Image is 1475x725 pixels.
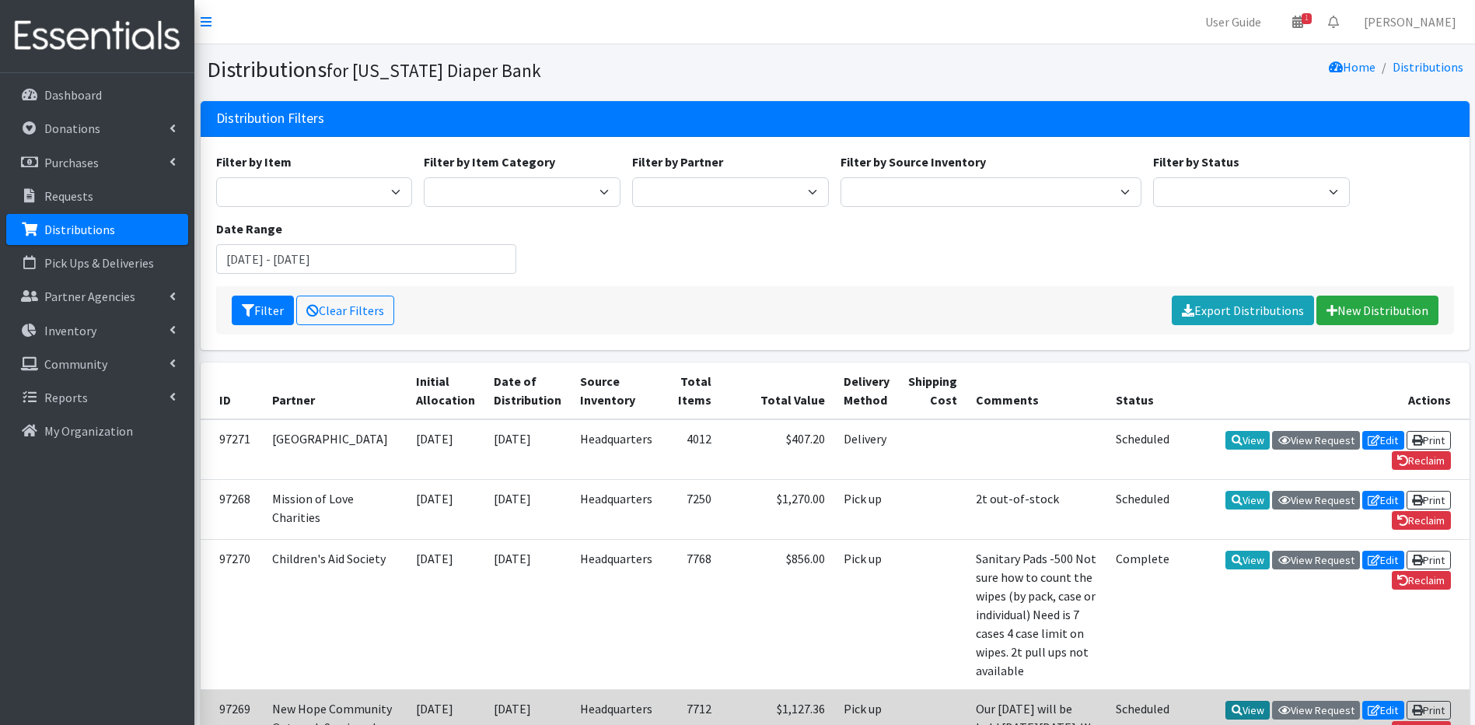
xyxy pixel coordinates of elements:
a: Distributions [1393,59,1463,75]
th: Partner [263,362,407,419]
a: Edit [1362,701,1404,720]
a: Dashboard [6,79,188,110]
h3: Distribution Filters [216,110,324,127]
label: Filter by Status [1153,152,1239,171]
a: Clear Filters [296,296,394,325]
p: Distributions [44,222,115,237]
td: [DATE] [407,479,484,539]
a: Reclaim [1392,511,1451,530]
td: $856.00 [721,540,834,690]
label: Filter by Item Category [424,152,555,171]
td: 97271 [201,419,263,480]
a: View [1225,431,1270,450]
td: [DATE] [484,479,571,539]
a: Partner Agencies [6,281,188,312]
td: [DATE] [484,540,571,690]
a: Inventory [6,315,188,346]
img: HumanEssentials [6,10,188,62]
td: Headquarters [571,540,662,690]
label: Date Range [216,219,282,238]
p: Dashboard [44,87,102,103]
a: Requests [6,180,188,212]
th: Actions [1179,362,1470,419]
label: Filter by Item [216,152,292,171]
td: Complete [1106,540,1179,690]
th: ID [201,362,263,419]
p: Inventory [44,323,96,338]
a: View [1225,701,1270,720]
h1: Distributions [207,56,830,83]
td: 97268 [201,479,263,539]
th: Status [1106,362,1179,419]
td: 4012 [662,419,721,480]
td: Headquarters [571,419,662,480]
a: Pick Ups & Deliveries [6,247,188,278]
a: View Request [1272,701,1360,720]
a: View [1225,551,1270,569]
td: 97270 [201,540,263,690]
input: January 1, 2011 - December 31, 2011 [216,244,517,274]
a: Print [1407,491,1451,510]
a: My Organization [6,415,188,447]
th: Comments [966,362,1106,419]
a: 1 [1280,6,1316,37]
p: My Organization [44,423,133,439]
td: [DATE] [484,419,571,480]
p: Purchases [44,155,99,170]
a: View [1225,491,1270,510]
small: for [US_STATE] Diaper Bank [327,59,541,82]
td: Scheduled [1106,419,1179,480]
td: Pick up [834,540,899,690]
a: Donations [6,113,188,144]
a: Reclaim [1392,451,1451,470]
td: Mission of Love Charities [263,479,407,539]
th: Initial Allocation [407,362,484,419]
td: Scheduled [1106,479,1179,539]
th: Total Value [721,362,834,419]
p: Partner Agencies [44,289,135,304]
td: [GEOGRAPHIC_DATA] [263,419,407,480]
a: New Distribution [1316,296,1438,325]
a: Reports [6,382,188,413]
a: Reclaim [1392,571,1451,590]
a: Edit [1362,431,1404,450]
a: Community [6,348,188,380]
td: Sanitary Pads -500 Not sure how to count the wipes (by pack, case or individual) Need is 7 cases ... [966,540,1106,690]
td: 7768 [662,540,721,690]
td: Children's Aid Society [263,540,407,690]
p: Pick Ups & Deliveries [44,255,154,271]
p: Donations [44,121,100,136]
p: Requests [44,188,93,204]
td: Delivery [834,419,899,480]
td: Headquarters [571,479,662,539]
th: Delivery Method [834,362,899,419]
th: Date of Distribution [484,362,571,419]
td: 7250 [662,479,721,539]
a: View Request [1272,431,1360,450]
p: Reports [44,390,88,405]
label: Filter by Partner [632,152,723,171]
td: 2t out-of-stock [966,479,1106,539]
td: [DATE] [407,540,484,690]
th: Total Items [662,362,721,419]
a: View Request [1272,491,1360,510]
a: [PERSON_NAME] [1351,6,1469,37]
p: Community [44,356,107,372]
a: Purchases [6,147,188,178]
button: Filter [232,296,294,325]
td: $1,270.00 [721,479,834,539]
td: Pick up [834,479,899,539]
a: Print [1407,551,1451,569]
span: 1 [1302,13,1312,24]
a: Home [1329,59,1375,75]
td: [DATE] [407,419,484,480]
th: Source Inventory [571,362,662,419]
th: Shipping Cost [899,362,966,419]
a: Print [1407,431,1451,450]
label: Filter by Source Inventory [841,152,986,171]
a: Edit [1362,551,1404,569]
a: Print [1407,701,1451,720]
a: View Request [1272,551,1360,569]
a: User Guide [1193,6,1274,37]
a: Export Distributions [1172,296,1314,325]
